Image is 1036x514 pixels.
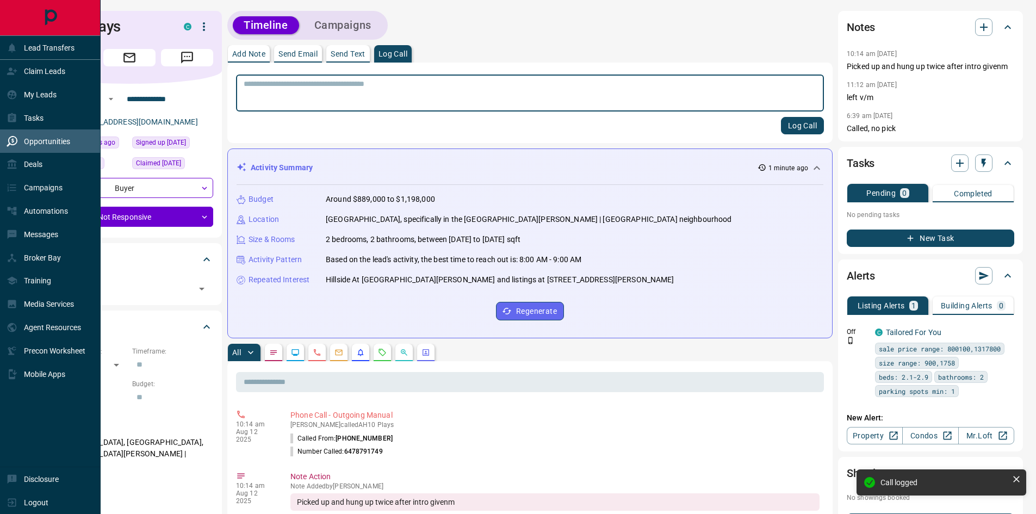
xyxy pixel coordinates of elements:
p: Number Called: [290,447,383,456]
svg: Listing Alerts [356,348,365,357]
p: Called, no pick [847,123,1014,134]
div: Not Responsive [46,207,213,227]
p: 1 [911,302,916,309]
svg: Requests [378,348,387,357]
p: 0 [999,302,1003,309]
button: New Task [847,230,1014,247]
p: Based on the lead's activity, the best time to reach out is: 8:00 AM - 9:00 AM [326,254,581,265]
span: Email [103,49,156,66]
p: Size & Rooms [249,234,295,245]
svg: Calls [313,348,321,357]
p: Off [847,327,868,337]
p: Listing Alerts [858,302,905,309]
button: Regenerate [496,302,564,320]
p: Phone Call - Outgoing Manual [290,410,820,421]
p: Send Text [331,50,365,58]
h2: Notes [847,18,875,36]
a: Property [847,427,903,444]
a: Mr.Loft [958,427,1014,444]
div: Criteria [46,314,213,340]
button: Timeline [233,16,299,34]
button: Campaigns [303,16,382,34]
p: left v/m [847,92,1014,103]
p: 10:14 am [236,420,274,428]
p: Note Action [290,471,820,482]
p: Location [249,214,279,225]
p: 6:39 am [DATE] [847,112,893,120]
div: Activity Summary1 minute ago [237,158,823,178]
p: Activity Summary [251,162,313,174]
div: Alerts [847,263,1014,289]
p: Activity Pattern [249,254,302,265]
p: Around $889,000 to $1,198,000 [326,194,435,205]
div: Showings [847,460,1014,486]
svg: Lead Browsing Activity [291,348,300,357]
span: parking spots min: 1 [879,386,955,397]
div: Call logged [880,478,1008,487]
p: Budget: [132,379,213,389]
h2: Alerts [847,267,875,284]
span: sale price range: 800100,1317800 [879,343,1001,354]
p: Note Added by [PERSON_NAME] [290,482,820,490]
svg: Agent Actions [421,348,430,357]
span: Signed up [DATE] [136,137,186,148]
span: bathrooms: 2 [938,371,984,382]
p: Building Alerts [941,302,992,309]
p: Pending [866,189,896,197]
svg: Push Notification Only [847,337,854,344]
p: Timeframe: [132,346,213,356]
p: Send Email [278,50,318,58]
p: Add Note [232,50,265,58]
svg: Opportunities [400,348,408,357]
span: 6478791749 [344,448,383,455]
div: Tasks [847,150,1014,176]
p: No showings booked [847,493,1014,503]
div: Sun Jul 06 2025 [132,157,213,172]
span: [PHONE_NUMBER] [336,435,393,442]
p: Motivation: [46,480,213,490]
p: 1 minute ago [768,163,808,173]
div: Buyer [46,178,213,198]
p: Repeated Interest [249,274,309,286]
p: New Alert: [847,412,1014,424]
svg: Emails [334,348,343,357]
p: [GEOGRAPHIC_DATA], [GEOGRAPHIC_DATA], [GEOGRAPHIC_DATA][PERSON_NAME] | Windfields [46,434,213,474]
button: Open [104,92,117,106]
p: 2 bedrooms, 2 bathrooms, between [DATE] to [DATE] sqft [326,234,520,245]
a: [EMAIL_ADDRESS][DOMAIN_NAME] [75,117,198,126]
div: Picked up and hung up twice after intro givenm [290,493,820,511]
button: Open [194,281,209,296]
p: Picked up and hung up twice after intro givenm [847,61,1014,72]
p: [GEOGRAPHIC_DATA], specifically in the [GEOGRAPHIC_DATA][PERSON_NAME] | [GEOGRAPHIC_DATA] neighbo... [326,214,732,225]
span: Claimed [DATE] [136,158,181,169]
div: Sun Jul 06 2025 [132,137,213,152]
h2: Showings [847,465,893,482]
p: No pending tasks [847,207,1014,223]
p: Budget [249,194,274,205]
p: 10:14 am [DATE] [847,50,897,58]
h2: Tasks [847,154,874,172]
svg: Notes [269,348,278,357]
div: Notes [847,14,1014,40]
div: condos.ca [875,329,883,336]
p: Completed [954,190,992,197]
div: condos.ca [184,23,191,30]
div: Tags [46,246,213,273]
p: 11:12 am [DATE] [847,81,897,89]
p: Aug 12 2025 [236,490,274,505]
p: 10:14 am [236,482,274,490]
button: Log Call [781,117,824,134]
span: beds: 2.1-2.9 [879,371,928,382]
p: Aug 12 2025 [236,428,274,443]
span: size range: 900,1758 [879,357,955,368]
p: Called From: [290,434,393,443]
span: Message [161,49,213,66]
a: Tailored For You [886,328,941,337]
p: Areas Searched: [46,424,213,434]
a: Condos [902,427,958,444]
p: All [232,349,241,356]
h1: AH10 Plays [46,18,168,35]
p: 0 [902,189,907,197]
p: Log Call [379,50,407,58]
p: [PERSON_NAME] called AH10 Plays [290,421,820,429]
